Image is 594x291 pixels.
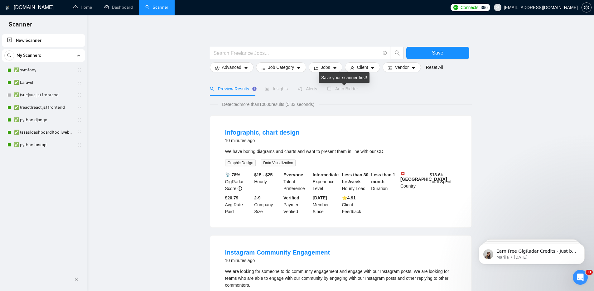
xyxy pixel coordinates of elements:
span: Connects: [461,4,479,11]
span: idcard [388,66,392,70]
a: New Scanner [7,34,80,47]
a: ✅ python fastapi [14,139,73,151]
span: caret-down [411,66,416,70]
span: notification [298,87,302,91]
div: 10 minutes ago [225,137,300,144]
div: Hourly Load [341,171,370,192]
div: Tooltip anchor [252,86,257,92]
button: settingAdvancedcaret-down [210,62,254,72]
span: holder [77,68,82,73]
button: search [4,50,14,60]
b: Less than 1 month [371,172,395,184]
button: Save [406,47,469,59]
span: Vendor [395,64,408,71]
span: Graphic Design [225,160,256,166]
span: Insights [265,86,288,91]
a: setting [582,5,592,10]
div: We are looking for someone to do community engagement and engage with our Instagram posts. We are... [225,268,456,289]
span: caret-down [244,66,248,70]
button: idcardVendorcaret-down [383,62,421,72]
iframe: Intercom live chat [573,270,588,285]
a: ✅ Laravel [14,76,73,89]
span: Client [357,64,368,71]
img: logo [5,3,10,13]
span: setting [215,66,220,70]
div: Total Spent [428,171,458,192]
a: ✅ (saas|dashboard|tool|web app|platform) ai developer [14,126,73,139]
span: holder [77,93,82,98]
div: Client Feedback [341,194,370,215]
span: bars [261,66,266,70]
span: folder [314,66,318,70]
span: setting [582,5,591,10]
span: Scanner [4,20,37,33]
b: ⭐️ 4.91 [342,195,356,200]
span: holder [77,142,82,147]
b: $20.79 [225,195,239,200]
span: 11 [586,270,593,275]
b: Intermediate [313,172,339,177]
img: 🇨🇭 [401,171,405,176]
li: New Scanner [2,34,85,47]
span: Job Category [268,64,294,71]
span: double-left [74,276,80,283]
button: barsJob Categorycaret-down [256,62,306,72]
span: info-circle [238,186,242,191]
a: dashboardDashboard [104,5,133,10]
span: search [5,53,14,58]
div: Talent Preference [282,171,311,192]
div: Save your scanner first! [319,72,369,83]
li: My Scanners [2,49,85,151]
span: robot [327,87,331,91]
span: Advanced [222,64,241,71]
div: We have boring diagrams and charts and want to present them in line with our CD. [225,148,456,155]
b: Less than 30 hrs/week [342,172,369,184]
input: Search Freelance Jobs... [214,49,380,57]
div: Payment Verified [282,194,311,215]
span: info-circle [383,51,387,55]
div: GigRadar Score [224,171,253,192]
span: Data Visualization [261,160,296,166]
span: caret-down [370,66,375,70]
a: ✅ (react|react.js) frontend [14,101,73,114]
div: Member Since [311,194,341,215]
b: [DATE] [313,195,327,200]
div: Hourly [253,171,282,192]
a: ✅ symfony [14,64,73,76]
a: Infographic, chart design [225,129,300,136]
b: Verified [283,195,299,200]
div: Avg Rate Paid [224,194,253,215]
img: upwork-logo.png [453,5,458,10]
span: Preview Results [210,86,255,91]
button: search [391,47,403,59]
a: ✅ python django [14,114,73,126]
span: Jobs [321,64,330,71]
button: setting [582,2,592,12]
b: $ 13.6k [430,172,443,177]
span: holder [77,130,82,135]
span: user [495,5,500,10]
span: caret-down [333,66,337,70]
span: holder [77,117,82,122]
a: homeHome [73,5,92,10]
span: My Scanners [17,49,41,62]
a: searchScanner [145,5,168,10]
b: $15 - $25 [254,172,273,177]
span: search [391,50,403,56]
a: Reset All [426,64,443,71]
b: Everyone [283,172,303,177]
span: holder [77,105,82,110]
iframe: Intercom notifications message [469,231,594,274]
span: caret-down [297,66,301,70]
span: Detected more than 10000 results (5.33 seconds) [218,101,319,108]
span: Alerts [298,86,317,91]
span: user [350,66,355,70]
div: 10 minutes ago [225,257,330,264]
div: Company Size [253,194,282,215]
div: Duration [370,171,399,192]
span: Save [432,49,443,57]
